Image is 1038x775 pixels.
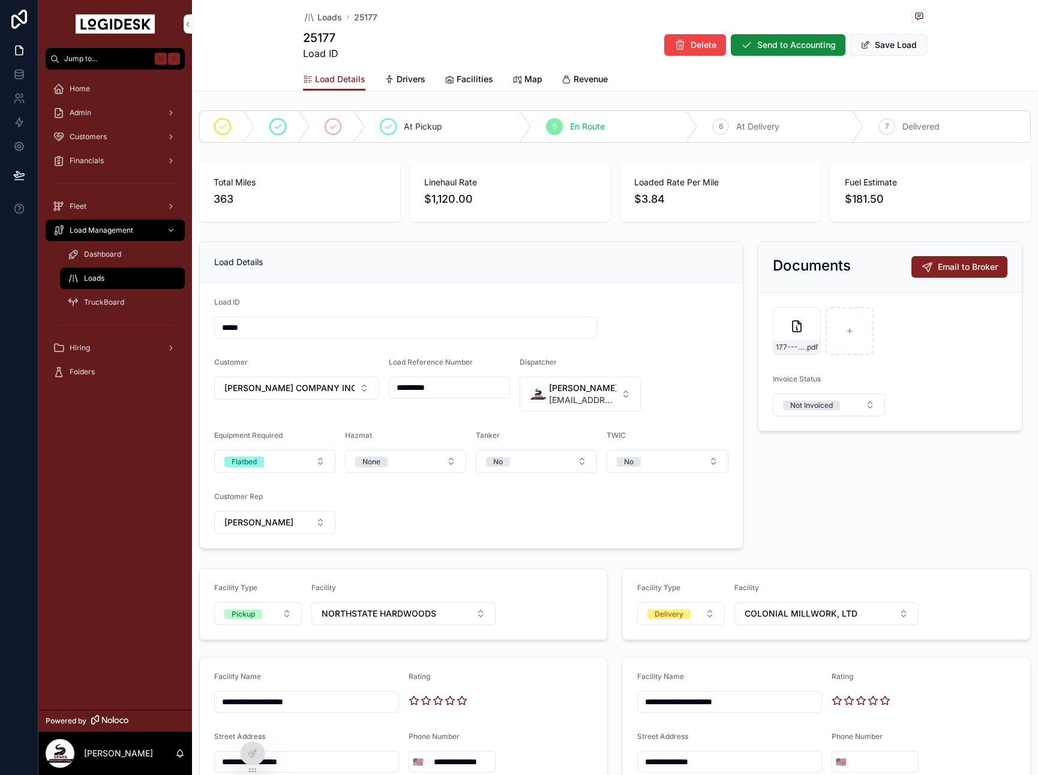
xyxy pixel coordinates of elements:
[224,516,293,528] span: [PERSON_NAME]
[832,751,850,773] button: Select Button
[845,176,1017,188] span: Fuel Estimate
[46,361,185,383] a: Folders
[214,672,261,681] span: Facility Name
[397,73,425,85] span: Drivers
[311,602,496,625] button: Select Button
[719,122,723,131] span: 6
[832,672,853,681] span: Rating
[303,29,338,46] h1: 25177
[70,84,90,94] span: Home
[345,431,372,440] span: Hazmat
[232,609,255,619] div: Pickup
[520,377,641,411] button: Select Button
[354,11,377,23] a: 25177
[850,34,927,56] button: Save Load
[549,382,616,394] span: [PERSON_NAME]
[303,68,365,91] a: Load Details
[832,732,883,741] span: Phone Number
[624,457,634,467] div: No
[409,751,427,773] button: Select Button
[214,298,240,307] span: Load ID
[691,39,716,51] span: Delete
[303,46,338,61] span: Load ID
[70,367,95,377] span: Folders
[70,132,107,142] span: Customers
[570,121,605,133] span: En Route
[317,11,342,23] span: Loads
[84,250,121,259] span: Dashboard
[493,457,503,467] div: No
[214,431,283,440] span: Equipment Required
[46,337,185,359] a: Hiring
[345,450,466,473] button: Select Button
[46,716,86,726] span: Powered by
[637,602,725,625] button: Select Button
[38,710,192,732] a: Powered by
[524,73,542,85] span: Map
[553,122,557,131] span: 5
[757,39,836,51] span: Send to Accounting
[790,401,833,410] div: Not Invoiced
[84,298,124,307] span: TruckBoard
[445,68,493,92] a: Facilities
[574,73,608,85] span: Revenue
[424,191,596,208] span: $1,120.00
[549,394,616,406] span: [EMAIL_ADDRESS][DOMAIN_NAME]
[232,456,257,467] div: Flatbed
[214,257,263,267] span: Load Details
[60,268,185,289] a: Loads
[607,431,626,440] span: TWIC
[385,68,425,92] a: Drivers
[902,121,940,133] span: Delivered
[634,191,806,208] span: $3.84
[409,672,430,681] span: Rating
[520,358,557,367] span: Dispatcher
[60,244,185,265] a: Dashboard
[413,756,423,768] span: 🇺🇸
[70,108,91,118] span: Admin
[409,732,460,741] span: Phone Number
[845,191,1017,208] span: $181.50
[214,602,302,625] button: Select Button
[731,34,845,56] button: Send to Accounting
[224,382,355,394] span: [PERSON_NAME] COMPANY INC.
[70,226,133,235] span: Load Management
[46,48,185,70] button: Jump to...K
[512,68,542,92] a: Map
[664,34,726,56] button: Delete
[64,54,150,64] span: Jump to...
[607,450,728,473] button: Select Button
[736,121,779,133] span: At Delivery
[214,377,379,399] button: Select Button
[46,78,185,100] a: Home
[46,196,185,217] a: Fleet
[637,732,688,741] span: Street Address
[214,732,265,741] span: Street Address
[70,343,90,353] span: Hiring
[303,11,342,23] a: Loads
[911,256,1007,278] button: Email to Broker
[457,73,493,85] span: Facilities
[46,126,185,148] a: Customers
[214,450,335,473] button: Select Button
[637,672,684,681] span: Facility Name
[214,511,335,534] button: Select Button
[46,220,185,241] a: Load Management
[404,121,442,133] span: At Pickup
[76,14,155,34] img: App logo
[214,191,386,208] span: 363
[773,374,821,383] span: Invoice Status
[776,343,805,352] span: 177---10-6-to-10-7---CHR---1120.00
[745,608,857,620] span: COLONIAL MILLWORK, LTD
[60,292,185,313] a: TruckBoard
[46,150,185,172] a: Financials
[362,456,380,467] div: None
[311,583,336,592] span: Facility
[169,54,179,64] span: K
[214,176,386,188] span: Total Miles
[655,609,683,619] div: Delivery
[562,68,608,92] a: Revenue
[322,608,436,620] span: NORTHSTATE HARDWOODS
[885,122,889,131] span: 7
